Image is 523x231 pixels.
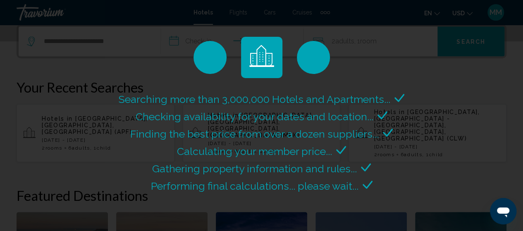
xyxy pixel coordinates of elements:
span: Checking availability for your dates and location... [136,110,373,123]
span: Calculating your member price... [177,145,332,157]
span: Searching more than 3,000,000 Hotels and Apartments... [119,93,390,105]
iframe: Button to launch messaging window [490,198,516,224]
span: Performing final calculations... please wait... [151,180,358,192]
span: Finding the best price from over a dozen suppliers... [130,128,379,140]
span: Gathering property information and rules... [152,162,357,175]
